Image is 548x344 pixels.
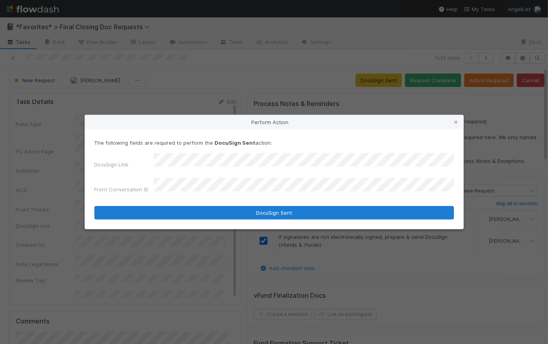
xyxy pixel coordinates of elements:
[94,206,454,219] button: DocuSign Sent
[215,140,256,146] strong: DocuSign Sent
[94,185,149,193] label: Front Conversation ID
[85,115,463,129] div: Perform Action
[94,139,454,147] p: The following fields are required to perform the action:
[94,161,129,168] label: DocuSign Link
